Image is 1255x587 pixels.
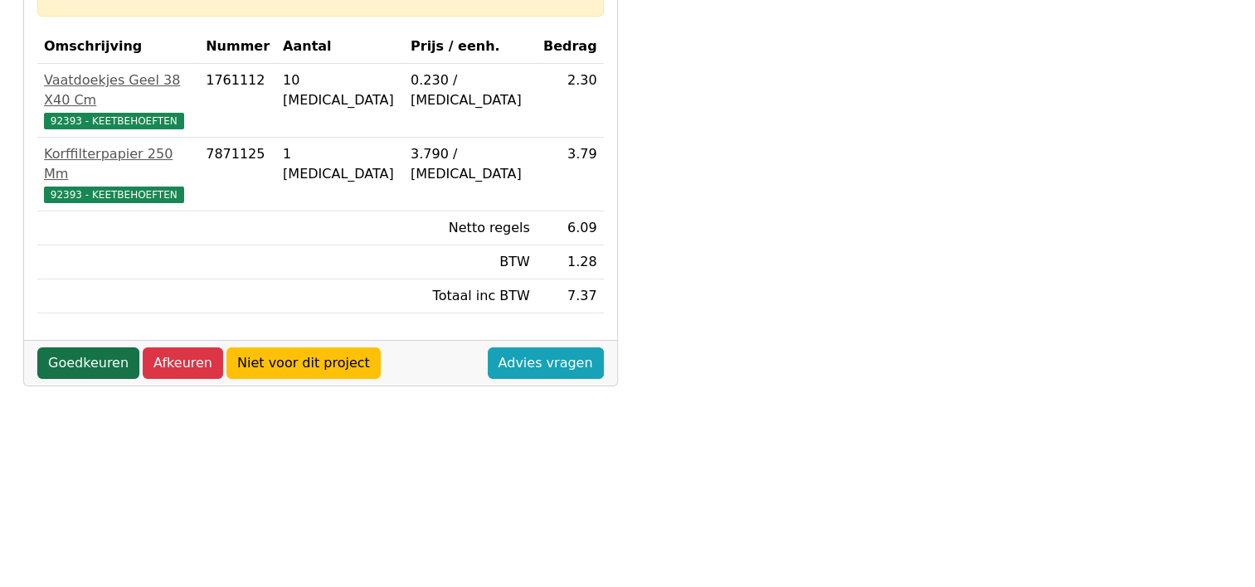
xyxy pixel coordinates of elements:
td: 6.09 [537,211,604,245]
div: Korffilterpapier 250 Mm [44,144,192,184]
th: Prijs / eenh. [404,30,537,64]
div: Vaatdoekjes Geel 38 X40 Cm [44,70,192,110]
a: Vaatdoekjes Geel 38 X40 Cm92393 - KEETBEHOEFTEN [44,70,192,130]
a: Niet voor dit project [226,347,381,379]
span: 92393 - KEETBEHOEFTEN [44,187,184,203]
th: Bedrag [537,30,604,64]
td: 2.30 [537,64,604,138]
td: 1761112 [199,64,276,138]
div: 0.230 / [MEDICAL_DATA] [411,70,530,110]
a: Korffilterpapier 250 Mm92393 - KEETBEHOEFTEN [44,144,192,204]
a: Afkeuren [143,347,223,379]
span: 92393 - KEETBEHOEFTEN [44,113,184,129]
div: 1 [MEDICAL_DATA] [283,144,397,184]
td: 3.79 [537,138,604,211]
a: Goedkeuren [37,347,139,379]
td: 7871125 [199,138,276,211]
td: Totaal inc BTW [404,279,537,313]
td: 7.37 [537,279,604,313]
th: Aantal [276,30,404,64]
td: 1.28 [537,245,604,279]
td: Netto regels [404,211,537,245]
th: Nummer [199,30,276,64]
a: Advies vragen [488,347,604,379]
div: 3.790 / [MEDICAL_DATA] [411,144,530,184]
div: 10 [MEDICAL_DATA] [283,70,397,110]
th: Omschrijving [37,30,199,64]
td: BTW [404,245,537,279]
